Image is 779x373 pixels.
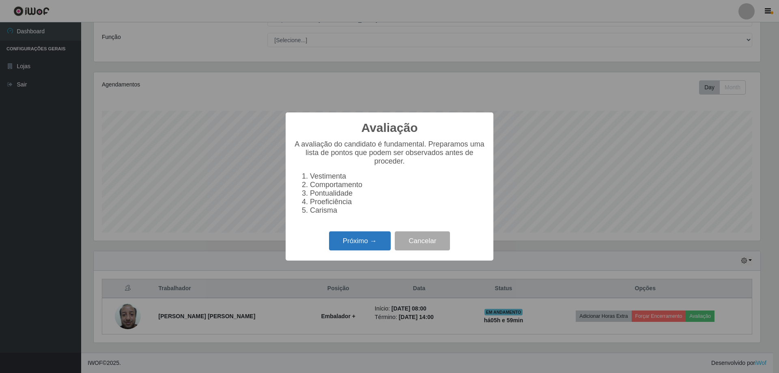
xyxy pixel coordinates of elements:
button: Cancelar [395,231,450,250]
li: Pontualidade [310,189,485,198]
li: Carisma [310,206,485,215]
button: Próximo → [329,231,391,250]
li: Proeficiência [310,198,485,206]
p: A avaliação do candidato é fundamental. Preparamos uma lista de pontos que podem ser observados a... [294,140,485,166]
h2: Avaliação [362,121,418,135]
li: Comportamento [310,181,485,189]
li: Vestimenta [310,172,485,181]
